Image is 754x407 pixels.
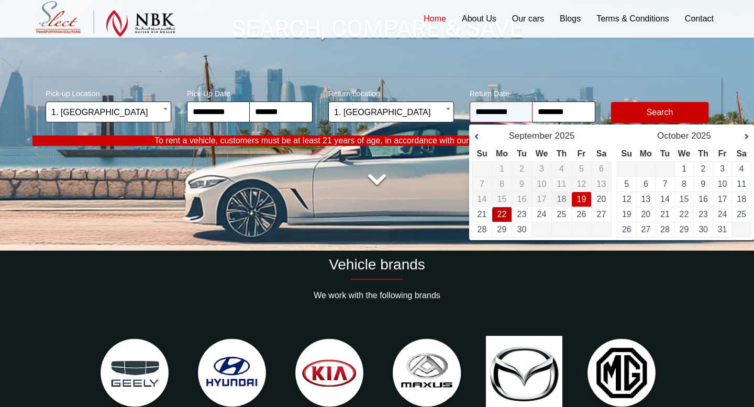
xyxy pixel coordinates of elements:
span: Pick-Up Date [187,83,313,101]
span: Thursday [557,149,567,158]
a: 11 [737,179,746,188]
span: 18 [557,195,567,203]
span: 2025 [691,131,711,141]
a: 20 [641,210,650,219]
a: 22 [680,210,689,219]
button: Modify Search [611,102,708,123]
a: 31 [718,225,727,234]
a: 28 [478,225,487,234]
span: Pick-up Location [46,83,171,101]
a: 2 [701,164,706,173]
a: 14 [660,195,670,203]
a: 30 [517,225,527,234]
span: Friday [578,149,586,158]
span: Sunday [476,149,487,158]
span: Wednesday [678,149,691,158]
a: 3 [720,164,725,173]
span: 5 [579,164,584,173]
a: 5 [624,179,629,188]
span: 14 [478,195,487,203]
a: 8 [682,179,686,188]
span: October [657,131,689,141]
span: Saturday [736,149,747,158]
span: 12 [577,179,586,188]
a: 29 [680,225,689,234]
a: 25 [737,210,746,219]
a: 20 [597,195,606,203]
span: Tuesday [660,149,670,158]
span: 8 [500,179,504,188]
a: 16 [698,195,708,203]
span: 9 [519,179,524,188]
a: 4 [739,164,744,173]
span: Tuesday [517,149,526,158]
span: 1. Hamad International Airport [51,102,165,123]
a: 27 [641,225,650,234]
span: September [509,131,552,141]
a: 30 [698,225,708,234]
a: 17 [718,195,727,203]
span: Thursday [698,149,708,158]
a: 23 [517,210,527,219]
span: Friday [718,149,727,158]
a: 21 [478,210,487,219]
a: 23 [698,210,708,219]
img: Select Rent a Car [35,1,175,37]
span: Sunday [622,149,632,158]
span: 1 [500,164,504,173]
a: 24 [537,210,547,219]
span: Saturday [596,149,607,158]
span: 4 [559,164,564,173]
span: 15 [497,195,507,203]
span: 16 [517,195,527,203]
a: 6 [644,179,648,188]
a: 15 [680,195,689,203]
a: 26 [577,210,586,219]
span: 7 [480,179,484,188]
td: Pick-Up Date [552,192,572,207]
a: Prev [474,132,490,142]
a: 26 [622,225,631,234]
span: Monday [640,149,652,158]
a: 13 [641,195,650,203]
span: 11 [557,179,567,188]
a: 25 [557,210,567,219]
a: 27 [597,210,606,219]
a: 18 [737,195,746,203]
p: We work with the following brands [32,290,722,301]
span: Return Location [328,83,454,101]
span: Wednesday [536,149,548,158]
a: 19 [622,210,631,219]
span: 3 [539,164,544,173]
a: 10 [718,179,727,188]
span: Monday [496,149,508,158]
p: To rent a vehicle, customers must be at least 21 years of age, in accordance with our rental poli... [32,135,722,146]
a: 9 [701,179,706,188]
span: 2025 [555,131,575,141]
span: 1. Hamad International Airport [46,101,171,122]
a: Next [733,132,749,142]
a: 24 [718,210,727,219]
a: 28 [660,225,670,234]
span: 6 [599,164,604,173]
a: 29 [497,225,507,234]
span: 1. Hamad International Airport [334,102,448,123]
span: 10 [537,179,547,188]
span: Return Date [470,83,595,101]
h1: SEARCH, COMPARE & SAVE [32,17,722,41]
a: 12 [622,195,631,203]
a: 21 [660,210,670,219]
a: 1 [682,164,686,173]
span: 13 [597,179,606,188]
span: 1. Hamad International Airport [328,101,454,122]
a: 19 [577,195,586,203]
span: 17 [537,195,547,203]
a: 22 [497,210,507,219]
a: 7 [662,179,667,188]
h2: Vehicle brands [32,256,722,274]
span: 2 [519,164,524,173]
